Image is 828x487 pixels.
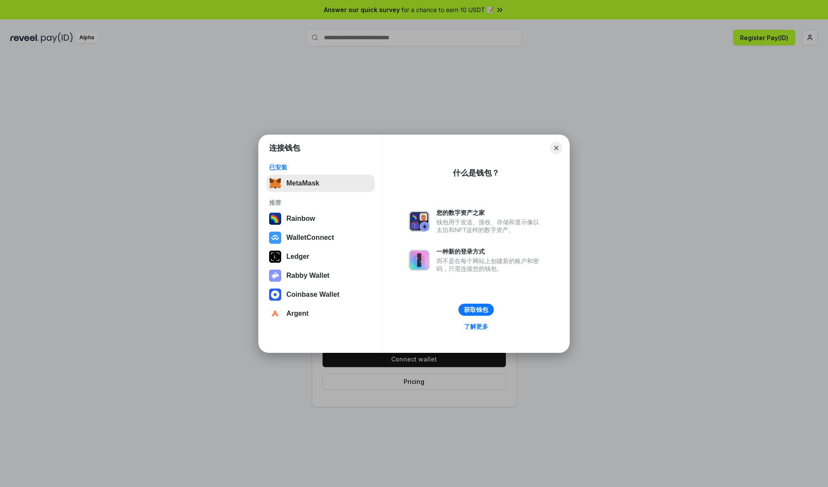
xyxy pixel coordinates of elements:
[269,177,281,189] img: svg+xml,%3Csvg%20fill%3D%22none%22%20height%3D%2233%22%20viewBox%3D%220%200%2035%2033%22%20width%...
[286,215,315,223] div: Rainbow
[267,175,375,192] button: MetaMask
[464,306,488,314] div: 获取钱包
[269,251,281,263] img: svg+xml,%3Csvg%20xmlns%3D%22http%3A%2F%2Fwww.w3.org%2F2000%2Fsvg%22%20width%3D%2228%22%20height%3...
[436,248,543,255] div: 一种新的登录方式
[436,218,543,234] div: 钱包用于发送、接收、存储和显示像以太坊和NFT这样的数字资产。
[269,143,300,153] h1: 连接钱包
[286,291,339,298] div: Coinbase Wallet
[267,286,375,303] button: Coinbase Wallet
[464,323,488,330] div: 了解更多
[409,211,430,232] img: svg+xml,%3Csvg%20xmlns%3D%22http%3A%2F%2Fwww.w3.org%2F2000%2Fsvg%22%20fill%3D%22none%22%20viewBox...
[286,234,334,242] div: WalletConnect
[269,213,281,225] img: svg+xml,%3Csvg%20width%3D%22120%22%20height%3D%22120%22%20viewBox%3D%220%200%20120%20120%22%20fil...
[267,267,375,284] button: Rabby Wallet
[269,232,281,244] img: svg+xml,%3Csvg%20width%3D%2228%22%20height%3D%2228%22%20viewBox%3D%220%200%2028%2028%22%20fill%3D...
[436,209,543,217] div: 您的数字资产之家
[453,168,499,178] div: 什么是钱包？
[269,163,372,171] div: 已安装
[269,289,281,301] img: svg+xml,%3Csvg%20width%3D%2228%22%20height%3D%2228%22%20viewBox%3D%220%200%2028%2028%22%20fill%3D...
[269,270,281,282] img: svg+xml,%3Csvg%20xmlns%3D%22http%3A%2F%2Fwww.w3.org%2F2000%2Fsvg%22%20fill%3D%22none%22%20viewBox...
[267,210,375,227] button: Rainbow
[267,305,375,322] button: Argent
[267,229,375,246] button: WalletConnect
[269,199,372,207] div: 推荐
[286,272,329,280] div: Rabby Wallet
[458,304,494,316] button: 获取钱包
[286,310,309,317] div: Argent
[286,253,309,261] div: Ledger
[286,179,319,187] div: MetaMask
[459,321,493,332] a: 了解更多
[269,308,281,320] img: svg+xml,%3Csvg%20width%3D%2228%22%20height%3D%2228%22%20viewBox%3D%220%200%2028%2028%22%20fill%3D...
[436,257,543,273] div: 而不是在每个网站上创建新的账户和密码，只需连接您的钱包。
[267,248,375,265] button: Ledger
[409,250,430,270] img: svg+xml,%3Csvg%20xmlns%3D%22http%3A%2F%2Fwww.w3.org%2F2000%2Fsvg%22%20fill%3D%22none%22%20viewBox...
[550,142,562,154] button: Close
